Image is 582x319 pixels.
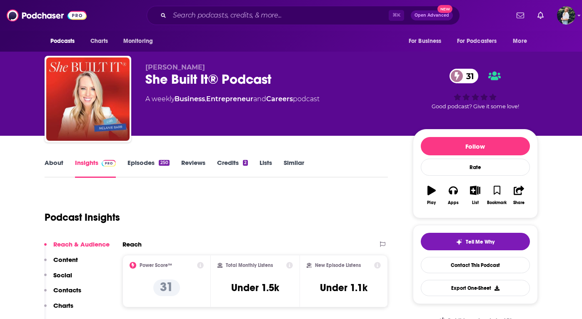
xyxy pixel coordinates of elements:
[421,137,530,155] button: Follow
[456,239,462,245] img: tell me why sparkle
[44,286,81,302] button: Contacts
[457,35,497,47] span: For Podcasters
[464,180,486,210] button: List
[437,5,452,13] span: New
[122,240,142,248] h2: Reach
[260,159,272,178] a: Lists
[421,233,530,250] button: tell me why sparkleTell Me Why
[315,262,361,268] h2: New Episode Listens
[421,159,530,176] div: Rate
[557,6,575,25] span: Logged in as ginny24232
[175,95,205,103] a: Business
[413,63,538,115] div: 31Good podcast? Give it some love!
[226,262,273,268] h2: Total Monthly Listens
[231,282,279,294] h3: Under 1.5k
[123,35,153,47] span: Monitoring
[508,180,530,210] button: Share
[44,271,72,287] button: Social
[448,200,459,205] div: Apps
[170,9,389,22] input: Search podcasts, credits, & more...
[102,160,116,167] img: Podchaser Pro
[487,200,507,205] div: Bookmark
[127,159,169,178] a: Episodes250
[452,33,509,49] button: open menu
[53,302,73,309] p: Charts
[486,180,508,210] button: Bookmark
[85,33,113,49] a: Charts
[403,33,452,49] button: open menu
[205,95,206,103] span: ,
[147,6,460,25] div: Search podcasts, credits, & more...
[53,271,72,279] p: Social
[53,240,110,248] p: Reach & Audience
[243,160,248,166] div: 2
[44,302,73,317] button: Charts
[53,256,78,264] p: Content
[450,69,478,83] a: 31
[534,8,547,22] a: Show notifications dropdown
[50,35,75,47] span: Podcasts
[217,159,248,178] a: Credits2
[421,280,530,296] button: Export One-Sheet
[513,8,527,22] a: Show notifications dropdown
[507,33,537,49] button: open menu
[46,57,130,141] img: She Built It® Podcast
[411,10,453,20] button: Open AdvancedNew
[513,35,527,47] span: More
[75,159,116,178] a: InsightsPodchaser Pro
[432,103,519,110] span: Good podcast? Give it some love!
[45,211,120,224] h1: Podcast Insights
[153,279,180,296] p: 31
[90,35,108,47] span: Charts
[557,6,575,25] button: Show profile menu
[206,95,253,103] a: Entrepreneur
[409,35,442,47] span: For Business
[458,69,478,83] span: 31
[140,262,172,268] h2: Power Score™
[117,33,164,49] button: open menu
[415,13,449,17] span: Open Advanced
[320,282,367,294] h3: Under 1.1k
[284,159,304,178] a: Similar
[421,180,442,210] button: Play
[427,200,436,205] div: Play
[513,200,525,205] div: Share
[45,159,63,178] a: About
[53,286,81,294] p: Contacts
[266,95,293,103] a: Careers
[421,257,530,273] a: Contact This Podcast
[181,159,205,178] a: Reviews
[466,239,495,245] span: Tell Me Why
[7,7,87,23] img: Podchaser - Follow, Share and Rate Podcasts
[442,180,464,210] button: Apps
[44,240,110,256] button: Reach & Audience
[145,63,205,71] span: [PERSON_NAME]
[472,200,479,205] div: List
[159,160,169,166] div: 250
[145,94,320,104] div: A weekly podcast
[44,256,78,271] button: Content
[557,6,575,25] img: User Profile
[389,10,404,21] span: ⌘ K
[45,33,86,49] button: open menu
[253,95,266,103] span: and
